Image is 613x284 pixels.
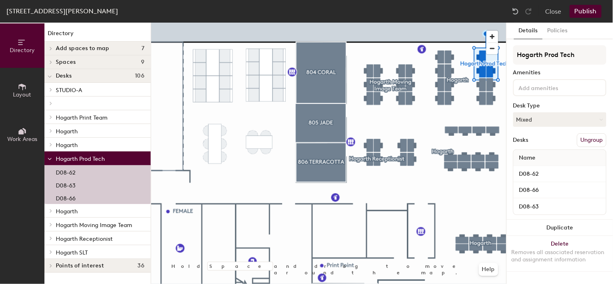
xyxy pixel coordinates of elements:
span: Add spaces to map [56,45,110,52]
div: Desk Type [513,103,607,109]
input: Unnamed desk [515,168,605,180]
span: Hogarth Prod Tech [56,156,105,162]
div: [STREET_ADDRESS][PERSON_NAME] [6,6,118,16]
p: D08-62 [56,167,76,176]
input: Unnamed desk [515,201,605,212]
div: Removes all associated reservation and assignment information [512,249,608,263]
img: Undo [512,7,520,15]
input: Add amenities [517,82,590,92]
p: D08-63 [56,180,76,189]
button: Publish [570,5,602,18]
p: D08-66 [56,193,76,202]
span: Name [515,151,540,165]
span: 106 [135,73,144,79]
span: STUDIO-A [56,87,82,94]
span: Directory [10,47,35,54]
span: Hogarth [56,128,78,135]
span: Layout [13,91,32,98]
span: Work Areas [7,136,37,143]
span: 7 [141,45,144,52]
button: Duplicate [507,220,613,236]
span: Hogarth [56,208,78,215]
span: Hogarth Receptionist [56,236,113,242]
h1: Directory [44,29,151,42]
span: Spaces [56,59,76,65]
span: Hogarth Moving Image Team [56,222,132,229]
input: Unnamed desk [515,185,605,196]
button: Help [479,263,498,276]
button: Close [546,5,562,18]
img: Redo [525,7,533,15]
span: Hogarth SLT [56,249,88,256]
button: Details [514,23,543,39]
span: Points of interest [56,263,104,269]
span: Hogarth Print Team [56,114,107,121]
button: DeleteRemoves all associated reservation and assignment information [507,236,613,271]
span: Hogarth [56,142,78,149]
button: Mixed [513,112,607,127]
button: Policies [543,23,573,39]
button: Ungroup [577,133,607,147]
span: 36 [137,263,144,269]
div: Desks [513,137,529,143]
span: 9 [141,59,144,65]
div: Amenities [513,69,607,76]
span: Desks [56,73,72,79]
